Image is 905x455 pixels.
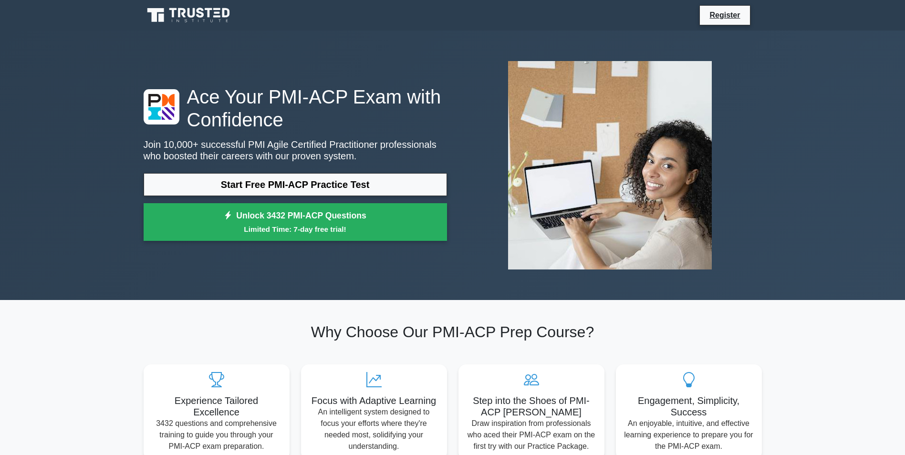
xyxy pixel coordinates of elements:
a: Register [704,9,746,21]
h5: Focus with Adaptive Learning [309,395,439,406]
p: An enjoyable, intuitive, and effective learning experience to prepare you for the PMI-ACP exam. [624,418,754,452]
h5: Step into the Shoes of PMI-ACP [PERSON_NAME] [466,395,597,418]
a: Unlock 3432 PMI-ACP QuestionsLimited Time: 7-day free trial! [144,203,447,241]
p: Draw inspiration from professionals who aced their PMI-ACP exam on the first try with our Practic... [466,418,597,452]
h5: Engagement, Simplicity, Success [624,395,754,418]
a: Start Free PMI-ACP Practice Test [144,173,447,196]
h5: Experience Tailored Excellence [151,395,282,418]
p: Join 10,000+ successful PMI Agile Certified Practitioner professionals who boosted their careers ... [144,139,447,162]
p: 3432 questions and comprehensive training to guide you through your PMI-ACP exam preparation. [151,418,282,452]
h2: Why Choose Our PMI-ACP Prep Course? [144,323,762,341]
p: An intelligent system designed to focus your efforts where they're needed most, solidifying your ... [309,406,439,452]
small: Limited Time: 7-day free trial! [156,224,435,235]
h1: Ace Your PMI-ACP Exam with Confidence [144,85,447,131]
